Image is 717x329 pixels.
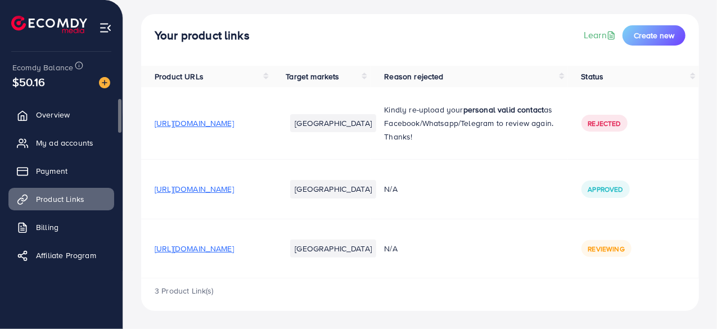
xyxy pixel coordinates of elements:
span: [URL][DOMAIN_NAME] [155,183,234,195]
li: [GEOGRAPHIC_DATA] [290,114,376,132]
span: N/A [384,183,397,195]
span: Overview [36,109,70,120]
a: My ad accounts [8,132,114,154]
span: Rejected [588,119,621,128]
span: Product URLs [155,71,204,82]
span: Target markets [286,71,339,82]
button: Create new [623,25,686,46]
span: Ecomdy Balance [12,62,73,73]
span: Create new [634,30,674,41]
img: logo [11,16,87,33]
li: [GEOGRAPHIC_DATA] [290,180,376,198]
span: Product Links [36,193,84,205]
p: Kindly re-upload your as Facebook/Whatsapp/Telegram to review again. [384,103,554,130]
span: 3 Product Link(s) [155,285,214,296]
a: Product Links [8,188,114,210]
span: Billing [36,222,58,233]
p: Thanks! [384,130,554,143]
img: menu [99,21,112,34]
iframe: Chat [669,278,709,321]
span: Approved [588,184,623,194]
a: Learn [584,29,618,42]
h4: Your product links [155,29,250,43]
a: Billing [8,216,114,238]
span: N/A [384,243,397,254]
span: [URL][DOMAIN_NAME] [155,118,234,129]
a: Payment [8,160,114,182]
span: $50.16 [12,74,45,90]
a: Overview [8,103,114,126]
span: Payment [36,165,67,177]
li: [GEOGRAPHIC_DATA] [290,240,376,258]
a: Affiliate Program [8,244,114,267]
span: Affiliate Program [36,250,96,261]
span: My ad accounts [36,137,93,148]
span: Reason rejected [384,71,443,82]
span: Reviewing [588,244,625,254]
img: image [99,77,110,88]
span: Status [581,71,604,82]
span: [URL][DOMAIN_NAME] [155,243,234,254]
strong: personal valid contact [463,104,544,115]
